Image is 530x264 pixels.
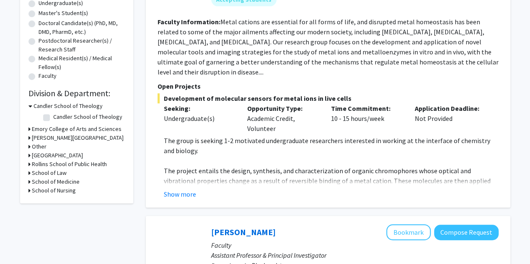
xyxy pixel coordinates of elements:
[158,93,499,103] span: Development of molecular sensors for metal ions in live cells
[39,54,125,72] label: Medical Resident(s) / Medical Fellow(s)
[434,225,499,240] button: Compose Request to Charles Bou-Nader
[211,240,499,250] p: Faculty
[32,133,124,142] h3: [PERSON_NAME][GEOGRAPHIC_DATA]
[39,72,57,80] label: Faculty
[6,226,36,258] iframe: Chat
[158,81,499,91] p: Open Projects
[39,9,88,18] label: Master's Student(s)
[32,160,107,169] h3: Rollins School of Public Health
[415,103,486,113] p: Application Deadline:
[331,103,402,113] p: Time Commitment:
[164,103,235,113] p: Seeking:
[158,18,220,26] b: Faculty Information:
[28,88,125,98] h2: Division & Department:
[164,166,499,206] p: The project entails the design, synthesis, and characterization of organic chromophores whose opt...
[386,224,431,240] button: Add Charles Bou-Nader to Bookmarks
[32,177,80,186] h3: School of Medicine
[32,186,76,195] h3: School of Nursing
[241,103,325,133] div: Academic Credit, Volunteer
[158,18,499,76] fg-read-more: Metal cations are essential for all forms of life, and disrupted metal homeostasis has been relat...
[211,227,276,237] a: [PERSON_NAME]
[32,125,122,133] h3: Emory College of Arts and Sciences
[325,103,408,133] div: 10 - 15 hours/week
[32,142,47,151] h3: Other
[39,36,125,54] label: Postdoctoral Researcher(s) / Research Staff
[34,102,103,110] h3: Candler School of Theology
[211,250,499,260] p: Assistant Professor & Principal Investigator
[32,169,67,177] h3: School of Law
[53,113,122,121] label: Candler School of Theology
[39,19,125,36] label: Doctoral Candidate(s) (PhD, MD, DMD, PharmD, etc.)
[247,103,318,113] p: Opportunity Type:
[32,151,83,160] h3: [GEOGRAPHIC_DATA]
[164,113,235,123] div: Undergraduate(s)
[408,103,492,133] div: Not Provided
[164,189,196,199] button: Show more
[164,136,499,156] p: The group is seeking 1-2 motivated undergraduate researchers interested in working at the interfa...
